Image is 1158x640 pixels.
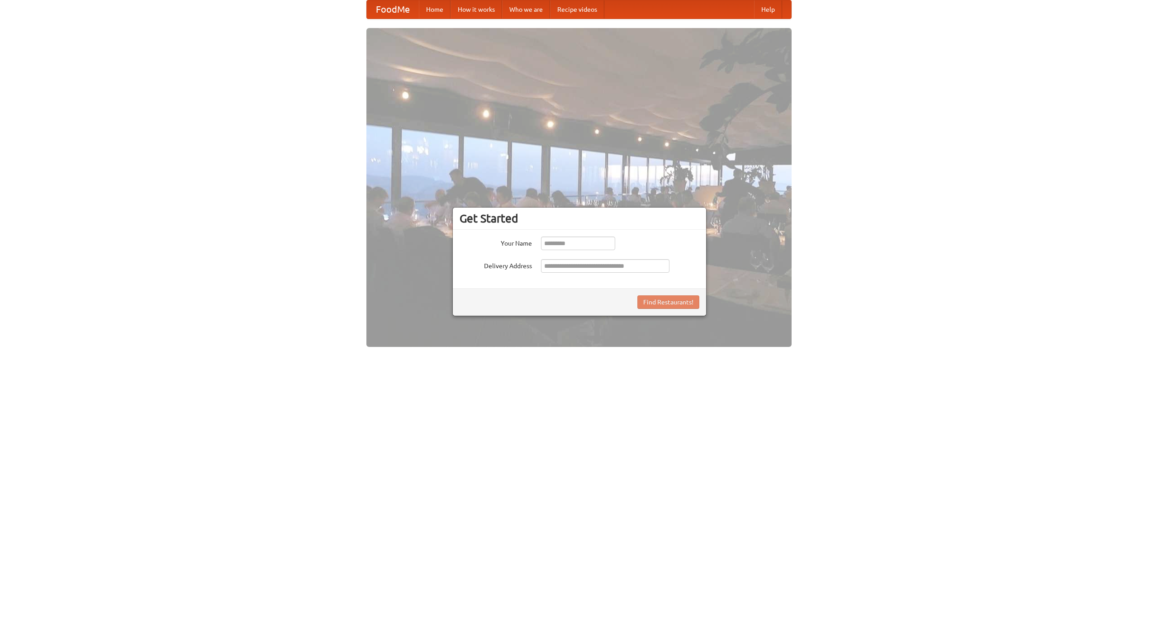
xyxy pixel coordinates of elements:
a: Who we are [502,0,550,19]
label: Delivery Address [460,259,532,270]
label: Your Name [460,237,532,248]
a: Help [754,0,782,19]
a: Home [419,0,451,19]
a: Recipe videos [550,0,604,19]
h3: Get Started [460,212,699,225]
a: FoodMe [367,0,419,19]
button: Find Restaurants! [637,295,699,309]
a: How it works [451,0,502,19]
